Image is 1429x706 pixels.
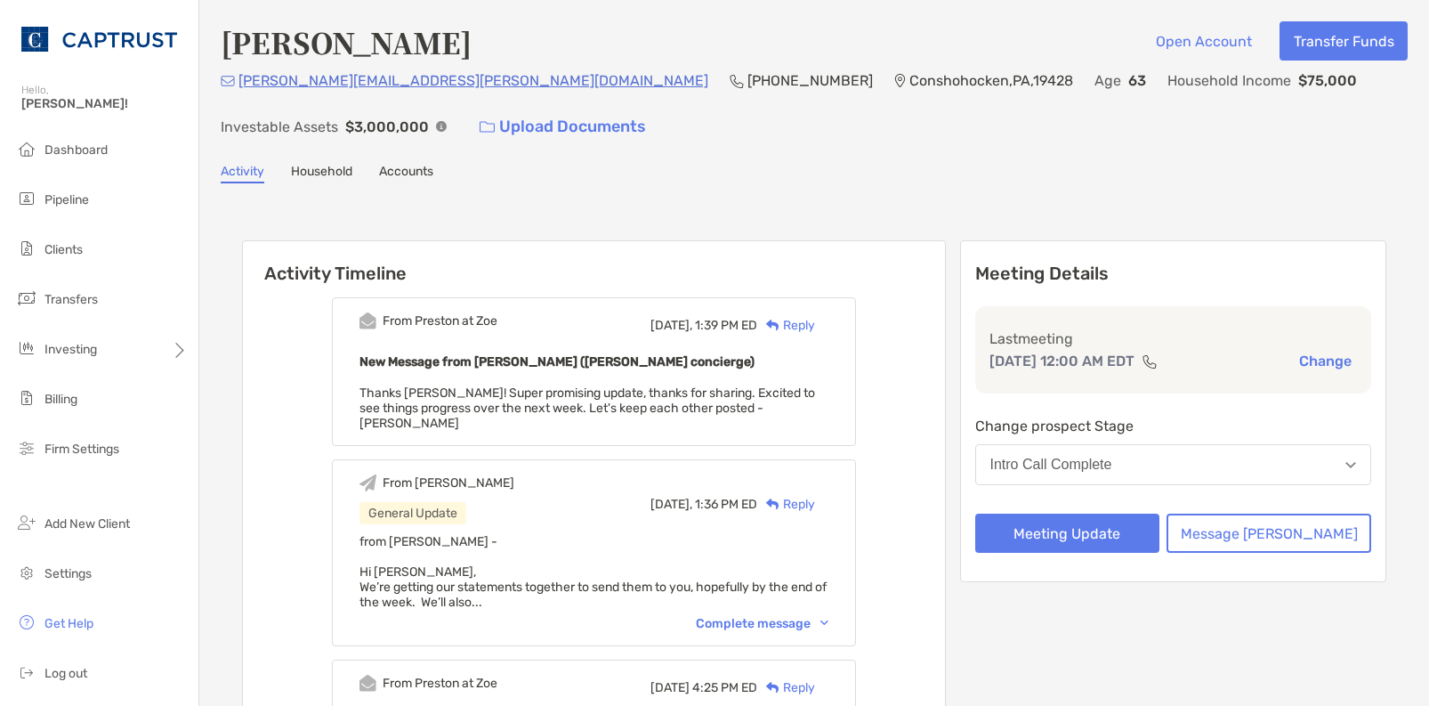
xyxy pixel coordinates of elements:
img: Event icon [359,312,376,329]
p: $3,000,000 [345,116,429,138]
img: dashboard icon [16,138,37,159]
p: [DATE] 12:00 AM EDT [989,350,1134,372]
div: Intro Call Complete [990,457,1112,473]
img: Phone Icon [730,74,744,88]
div: General Update [359,502,466,524]
button: Meeting Update [975,514,1160,553]
img: clients icon [16,238,37,259]
button: Open Account [1142,21,1265,61]
img: Reply icon [766,682,779,694]
button: Intro Call Complete [975,444,1372,485]
span: Dashboard [44,142,108,158]
a: Accounts [379,164,433,183]
img: Info Icon [436,121,447,132]
img: pipeline icon [16,188,37,209]
span: [DATE] [650,680,690,695]
a: Activity [221,164,264,183]
a: Upload Documents [468,108,658,146]
p: Conshohocken , PA , 19428 [909,69,1073,92]
span: Billing [44,392,77,407]
p: [PERSON_NAME][EMAIL_ADDRESS][PERSON_NAME][DOMAIN_NAME] [238,69,708,92]
span: Firm Settings [44,442,119,457]
p: Household Income [1167,69,1291,92]
span: 1:36 PM ED [695,497,757,512]
span: Investing [44,342,97,357]
h4: [PERSON_NAME] [221,21,472,62]
img: settings icon [16,562,37,583]
img: Chevron icon [820,621,828,626]
span: Log out [44,666,87,681]
img: Event icon [359,675,376,692]
span: Pipeline [44,192,89,207]
img: Event icon [359,475,376,491]
div: Complete message [696,616,828,631]
span: [PERSON_NAME]! [21,96,188,111]
span: from [PERSON_NAME] - Hi [PERSON_NAME], We’re getting our statements together to send them to you,... [359,534,827,610]
p: Investable Assets [221,116,338,138]
a: Household [291,164,352,183]
img: firm-settings icon [16,437,37,458]
div: From [PERSON_NAME] [383,475,514,491]
div: From Preston at Zoe [383,313,497,329]
span: Transfers [44,292,98,307]
div: Reply [757,678,815,697]
p: $75,000 [1298,69,1357,92]
span: [DATE], [650,318,692,333]
div: From Preston at Zoe [383,676,497,691]
span: Clients [44,242,83,257]
span: [DATE], [650,497,692,512]
p: Age [1094,69,1121,92]
p: 63 [1128,69,1146,92]
span: Settings [44,566,92,581]
img: get-help icon [16,612,37,633]
b: New Message from [PERSON_NAME] ([PERSON_NAME] concierge) [359,354,755,369]
div: Reply [757,316,815,335]
button: Change [1294,352,1357,370]
img: button icon [480,121,495,134]
p: Change prospect Stage [975,415,1372,437]
div: Reply [757,495,815,514]
img: transfers icon [16,288,37,309]
img: Email Icon [221,76,235,86]
span: Get Help [44,616,93,631]
img: investing icon [16,337,37,359]
span: 1:39 PM ED [695,318,757,333]
span: Thanks [PERSON_NAME]! Super promising update, thanks for sharing. Excited to see things progress ... [359,385,815,431]
img: communication type [1142,354,1158,369]
img: Reply icon [766,499,779,510]
img: Reply icon [766,320,779,331]
img: add_new_client icon [16,512,37,533]
button: Transfer Funds [1280,21,1408,61]
p: Last meeting [989,328,1358,350]
p: [PHONE_NUMBER] [747,69,873,92]
h6: Activity Timeline [243,241,945,284]
img: Location Icon [894,74,906,88]
span: Add New Client [44,516,130,532]
span: 4:25 PM ED [692,680,757,695]
img: logout icon [16,661,37,683]
p: Meeting Details [975,263,1372,285]
img: CAPTRUST Logo [21,7,177,71]
img: Open dropdown arrow [1345,462,1356,468]
img: billing icon [16,387,37,409]
button: Message [PERSON_NAME] [1167,514,1371,553]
